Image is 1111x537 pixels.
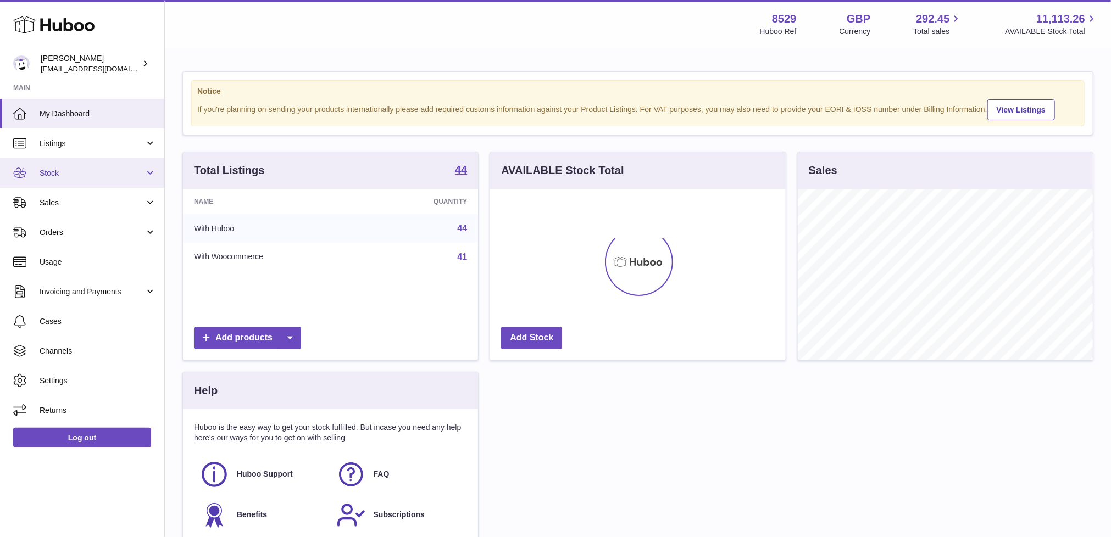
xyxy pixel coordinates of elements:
[1036,12,1085,26] span: 11,113.26
[40,227,145,238] span: Orders
[183,214,366,243] td: With Huboo
[374,510,425,520] span: Subscriptions
[40,346,156,356] span: Channels
[374,469,390,479] span: FAQ
[183,189,366,214] th: Name
[40,405,156,416] span: Returns
[13,428,151,448] a: Log out
[501,327,562,349] a: Add Stock
[913,12,962,37] a: 292.45 Total sales
[336,460,462,489] a: FAQ
[40,198,145,208] span: Sales
[916,12,949,26] span: 292.45
[458,252,468,261] a: 41
[199,460,325,489] a: Huboo Support
[847,12,870,26] strong: GBP
[194,163,265,178] h3: Total Listings
[197,86,1079,97] strong: Notice
[194,327,301,349] a: Add products
[40,287,145,297] span: Invoicing and Payments
[840,26,871,37] div: Currency
[237,510,267,520] span: Benefits
[183,243,366,271] td: With Woocommerce
[237,469,293,479] span: Huboo Support
[913,26,962,37] span: Total sales
[501,163,624,178] h3: AVAILABLE Stock Total
[772,12,797,26] strong: 8529
[336,500,462,530] a: Subscriptions
[40,316,156,327] span: Cases
[1005,26,1098,37] span: AVAILABLE Stock Total
[458,223,468,233] a: 44
[194,383,218,398] h3: Help
[760,26,797,37] div: Huboo Ref
[197,98,1079,120] div: If you're planning on sending your products internationally please add required customs informati...
[40,168,145,178] span: Stock
[455,164,467,177] a: 44
[366,189,478,214] th: Quantity
[41,64,162,73] span: [EMAIL_ADDRESS][DOMAIN_NAME]
[194,422,467,443] p: Huboo is the easy way to get your stock fulfilled. But incase you need any help here's our ways f...
[40,109,156,119] span: My Dashboard
[13,55,30,72] img: admin@redgrass.ch
[41,53,140,74] div: [PERSON_NAME]
[40,257,156,267] span: Usage
[199,500,325,530] a: Benefits
[809,163,837,178] h3: Sales
[40,376,156,386] span: Settings
[987,99,1055,120] a: View Listings
[455,164,467,175] strong: 44
[1005,12,1098,37] a: 11,113.26 AVAILABLE Stock Total
[40,138,145,149] span: Listings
